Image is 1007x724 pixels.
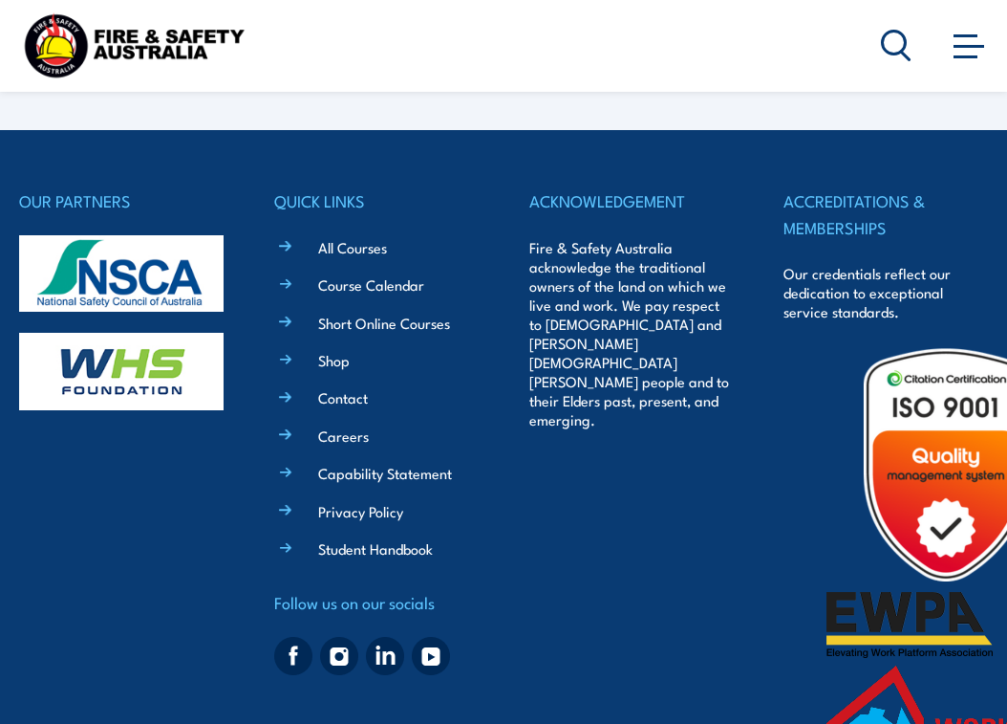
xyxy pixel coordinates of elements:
[19,187,224,214] h4: OUR PARTNERS
[318,501,403,521] a: Privacy Policy
[19,333,224,410] img: whs-logo-footer
[529,187,734,214] h4: ACKNOWLEDGEMENT
[318,426,369,446] a: Careers
[318,274,424,295] a: Course Calendar
[318,237,387,257] a: All Courses
[318,387,368,407] a: Contact
[274,187,479,214] h4: QUICK LINKS
[318,463,452,483] a: Capability Statement
[826,592,993,658] img: ewpa-logo
[783,264,988,321] p: Our credentials reflect our dedication to exceptional service standards.
[783,187,988,240] h4: ACCREDITATIONS & MEMBERSHIPS
[529,238,734,429] p: Fire & Safety Australia acknowledge the traditional owners of the land on which we live and work....
[318,538,433,559] a: Student Handbook
[274,589,479,616] h4: Follow us on our socials
[318,350,350,370] a: Shop
[19,235,224,313] img: nsca-logo-footer
[318,313,450,333] a: Short Online Courses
